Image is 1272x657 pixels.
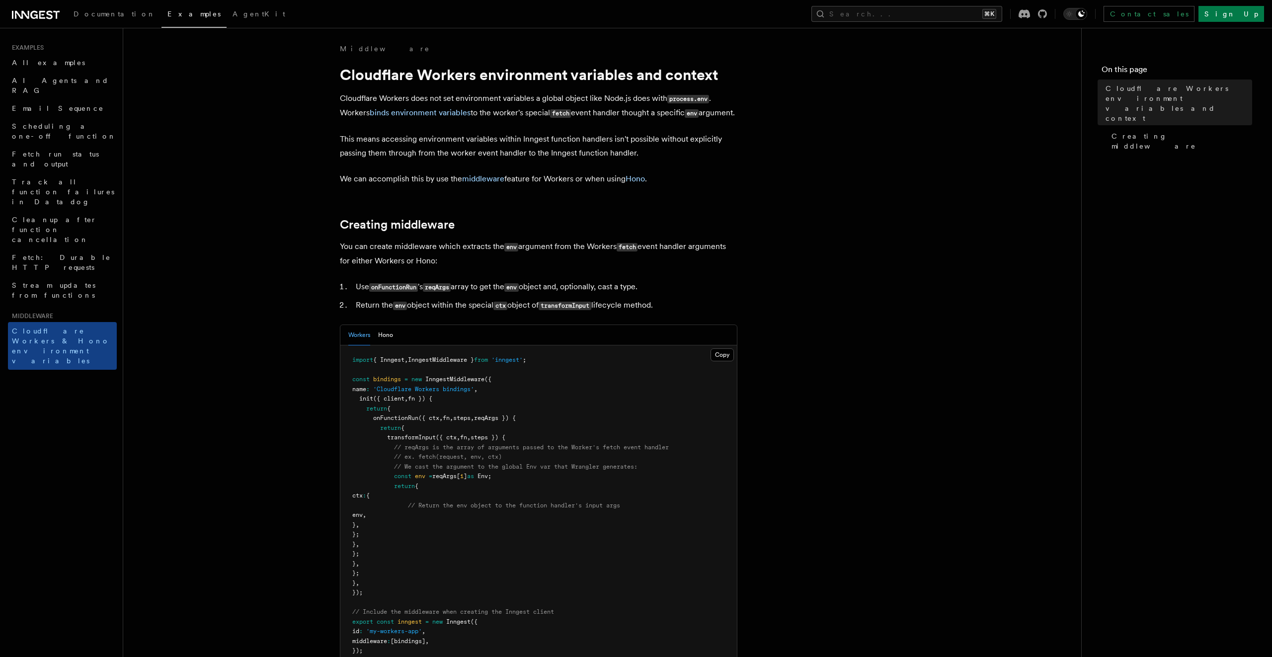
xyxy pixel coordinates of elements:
[366,628,422,635] span: 'my-workers-app'
[397,618,422,625] span: inngest
[393,302,407,310] code: env
[352,511,363,518] span: env
[8,248,117,276] a: Fetch: Durable HTTP requests
[423,283,451,292] code: reqArgs
[432,618,443,625] span: new
[369,283,418,292] code: onFunctionRun
[352,628,359,635] span: id
[340,132,737,160] p: This means accessing environment variables within Inngest function handlers isn't possible withou...
[404,376,408,383] span: =
[167,10,221,18] span: Examples
[425,618,429,625] span: =
[352,356,373,363] span: import
[356,541,359,548] span: ,
[352,376,370,383] span: const
[161,3,227,28] a: Examples
[353,280,737,294] li: Use 's array to get the object and, optionally, cast a type.
[352,531,359,538] span: };
[12,253,111,271] span: Fetch: Durable HTTP requests
[366,386,370,393] span: :
[352,589,363,596] span: });
[446,618,471,625] span: Inngest
[539,302,591,310] code: transformInput
[460,434,467,441] span: fn
[408,502,620,509] span: // Return the env object to the function handler's input args
[425,638,429,645] span: ,
[8,44,44,52] span: Examples
[387,434,436,441] span: transformInput
[474,414,516,421] span: reqArgs }) {
[1106,83,1252,123] span: Cloudflare Workers environment variables and context
[359,395,373,402] span: init
[464,473,467,480] span: ]
[401,424,404,431] span: {
[394,463,637,470] span: // We cast the argument to the global Env var that Wrangler generates:
[340,172,737,186] p: We can accomplish this by use the feature for Workers or when using .
[340,44,430,54] a: Middleware
[1104,6,1194,22] a: Contact sales
[340,66,737,83] h1: Cloudflare Workers environment variables and context
[667,95,709,103] code: process.env
[8,99,117,117] a: Email Sequence
[488,473,491,480] span: ;
[1063,8,1087,20] button: Toggle dark mode
[474,386,477,393] span: ,
[366,492,370,499] span: {
[8,117,117,145] a: Scheduling a one-off function
[363,511,366,518] span: ,
[411,376,422,383] span: new
[340,218,455,232] a: Creating middleware
[471,414,474,421] span: ,
[352,647,363,654] span: });
[12,281,95,299] span: Stream updates from functions
[373,414,418,421] span: onFunctionRun
[8,312,53,320] span: Middleware
[370,108,471,117] a: binds environment variables
[8,54,117,72] a: All examples
[373,386,474,393] span: 'Cloudflare Workers bindings'
[408,356,474,363] span: InngestMiddleware }
[394,473,411,480] span: const
[491,356,523,363] span: 'inngest'
[378,325,393,345] button: Hono
[352,386,366,393] span: name
[356,560,359,567] span: ,
[467,434,471,441] span: ,
[353,298,737,313] li: Return the object within the special object of lifecycle method.
[467,473,474,480] span: as
[391,638,425,645] span: [bindings]
[352,608,554,615] span: // Include the middleware when creating the Inngest client
[462,174,504,183] a: middleware
[436,434,457,441] span: ({ ctx
[471,434,505,441] span: steps }) {
[477,473,488,480] span: Env
[8,211,117,248] a: Cleanup after function cancellation
[74,10,156,18] span: Documentation
[460,473,464,480] span: 1
[523,356,526,363] span: ;
[550,109,571,118] code: fetch
[432,473,460,480] span: reqArgs[
[493,302,507,310] code: ctx
[8,173,117,211] a: Track all function failures in Datadog
[450,414,453,421] span: ,
[12,150,99,168] span: Fetch run status and output
[12,122,116,140] span: Scheduling a one-off function
[394,483,415,490] span: return
[408,395,432,402] span: fn }) {
[359,628,363,635] span: :
[415,483,418,490] span: {
[8,72,117,99] a: AI Agents and RAG
[352,618,373,625] span: export
[418,414,439,421] span: ({ ctx
[617,243,637,251] code: fetch
[373,356,404,363] span: { Inngest
[68,3,161,27] a: Documentation
[387,405,391,412] span: {
[394,453,502,460] span: // ex. fetch(request, env, ctx)
[340,91,737,120] p: Cloudflare Workers does not set environment variables a global object like Node.js does with . Wo...
[471,618,477,625] span: ({
[227,3,291,27] a: AgentKit
[12,327,110,365] span: Cloudflare Workers & Hono environment variables
[12,59,85,67] span: All examples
